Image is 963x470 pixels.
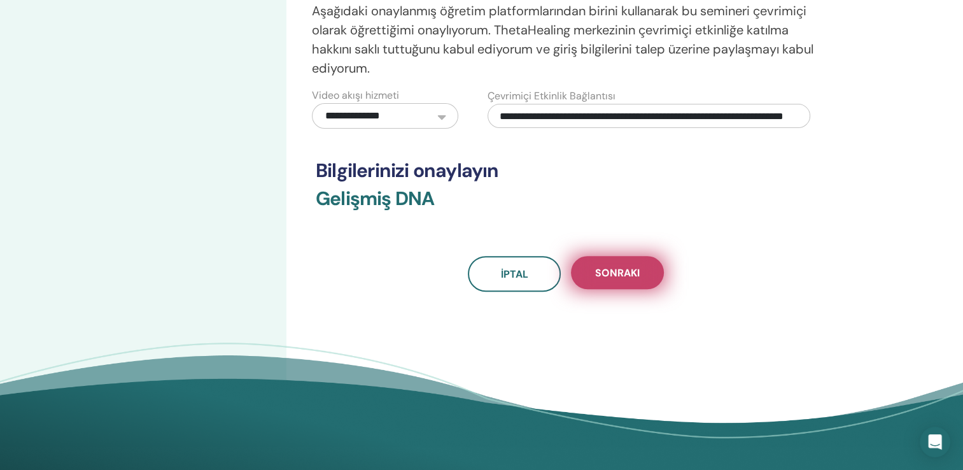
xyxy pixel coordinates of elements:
[312,88,399,103] label: Video akışı hizmeti
[312,1,820,78] p: Aşağıdaki onaylanmış öğretim platformlarından birini kullanarak bu semineri çevrimiçi olarak öğre...
[501,267,528,281] span: İptal
[571,256,664,289] button: Sonraki
[316,187,817,225] h3: Gelişmiş DNA
[316,159,817,182] h3: Bilgilerinizi onaylayın
[488,89,615,104] label: Çevrimiçi Etkinlik Bağlantısı
[468,256,561,292] a: İptal
[595,266,640,280] span: Sonraki
[920,427,950,457] div: Intercom Messenger'ı açın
